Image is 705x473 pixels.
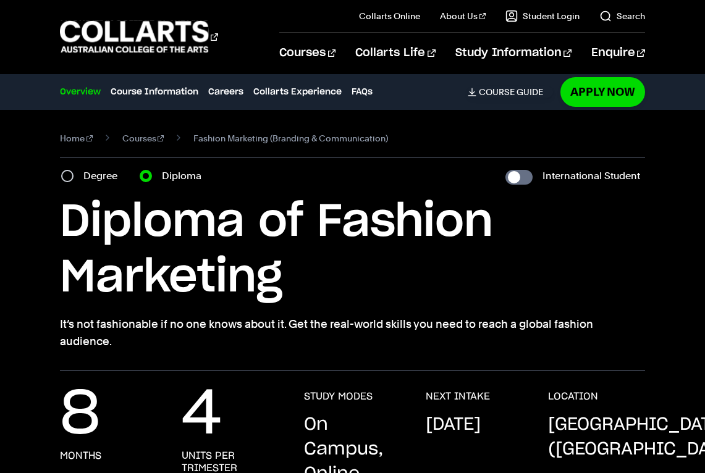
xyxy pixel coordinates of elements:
h3: months [60,450,101,462]
p: 8 [60,390,100,440]
h3: LOCATION [548,390,598,403]
a: Course Information [111,85,198,99]
a: Student Login [505,10,580,22]
span: Fashion Marketing (Branding & Communication) [193,130,388,147]
a: Collarts Online [359,10,420,22]
a: Collarts Life [355,33,435,73]
h1: Diploma of Fashion Marketing [60,195,645,306]
a: Apply Now [560,77,645,106]
p: It’s not fashionable if no one knows about it. Get the real-world skills you need to reach a glob... [60,316,645,350]
label: International Student [542,167,640,185]
p: 4 [182,390,222,440]
a: Courses [122,130,164,147]
h3: STUDY MODES [304,390,373,403]
p: [DATE] [426,412,481,437]
a: About Us [440,10,486,22]
a: Careers [208,85,243,99]
a: Enquire [591,33,645,73]
h3: NEXT INTAKE [426,390,490,403]
label: Degree [83,167,125,185]
a: FAQs [352,85,373,99]
a: Collarts Experience [253,85,342,99]
a: Home [60,130,93,147]
label: Diploma [162,167,209,185]
div: Go to homepage [60,19,218,54]
a: Courses [279,33,336,73]
a: Search [599,10,645,22]
a: Overview [60,85,101,99]
a: Study Information [455,33,572,73]
a: Course Guide [468,86,553,98]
